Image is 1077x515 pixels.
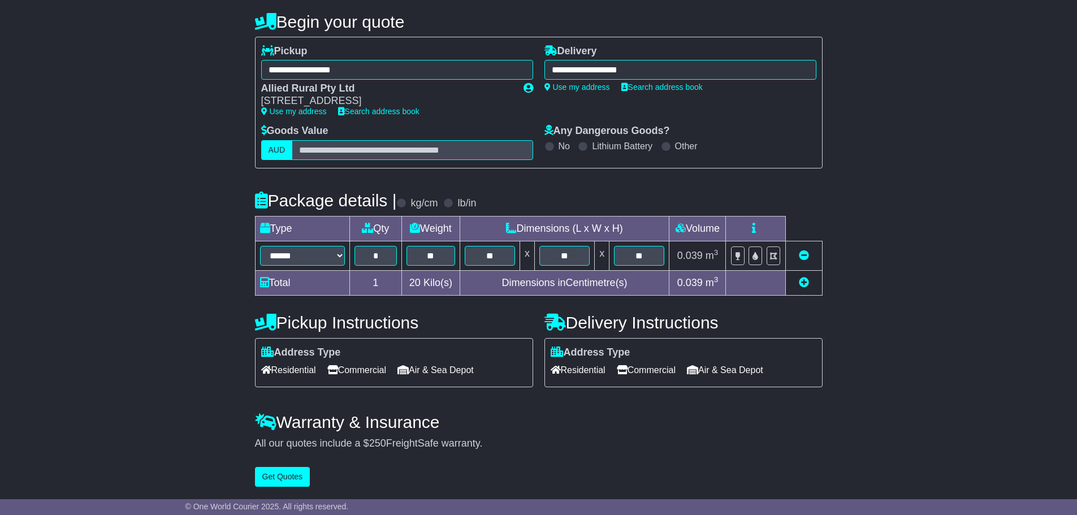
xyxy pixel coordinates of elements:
[255,438,823,450] div: All our quotes include a $ FreightSafe warranty.
[551,361,605,379] span: Residential
[261,125,328,137] label: Goods Value
[255,413,823,431] h4: Warranty & Insurance
[261,361,316,379] span: Residential
[595,241,609,270] td: x
[255,191,397,210] h4: Package details |
[687,361,763,379] span: Air & Sea Depot
[255,467,310,487] button: Get Quotes
[460,216,669,241] td: Dimensions (L x W x H)
[544,45,597,58] label: Delivery
[799,277,809,288] a: Add new item
[402,270,460,295] td: Kilo(s)
[544,125,670,137] label: Any Dangerous Goods?
[349,216,402,241] td: Qty
[402,216,460,241] td: Weight
[617,361,676,379] span: Commercial
[544,83,610,92] a: Use my address
[185,502,349,511] span: © One World Courier 2025. All rights reserved.
[255,216,349,241] td: Type
[397,361,474,379] span: Air & Sea Depot
[706,250,719,261] span: m
[621,83,703,92] a: Search address book
[349,270,402,295] td: 1
[677,277,703,288] span: 0.039
[338,107,419,116] a: Search address book
[714,248,719,257] sup: 3
[457,197,476,210] label: lb/in
[255,270,349,295] td: Total
[677,250,703,261] span: 0.039
[261,347,341,359] label: Address Type
[559,141,570,152] label: No
[706,277,719,288] span: m
[460,270,669,295] td: Dimensions in Centimetre(s)
[261,83,512,95] div: Allied Rural Pty Ltd
[551,347,630,359] label: Address Type
[261,45,308,58] label: Pickup
[261,107,327,116] a: Use my address
[544,313,823,332] h4: Delivery Instructions
[255,313,533,332] h4: Pickup Instructions
[410,197,438,210] label: kg/cm
[369,438,386,449] span: 250
[261,95,512,107] div: [STREET_ADDRESS]
[255,12,823,31] h4: Begin your quote
[520,241,534,270] td: x
[675,141,698,152] label: Other
[714,275,719,284] sup: 3
[261,140,293,160] label: AUD
[669,216,726,241] td: Volume
[327,361,386,379] span: Commercial
[592,141,652,152] label: Lithium Battery
[409,277,421,288] span: 20
[799,250,809,261] a: Remove this item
